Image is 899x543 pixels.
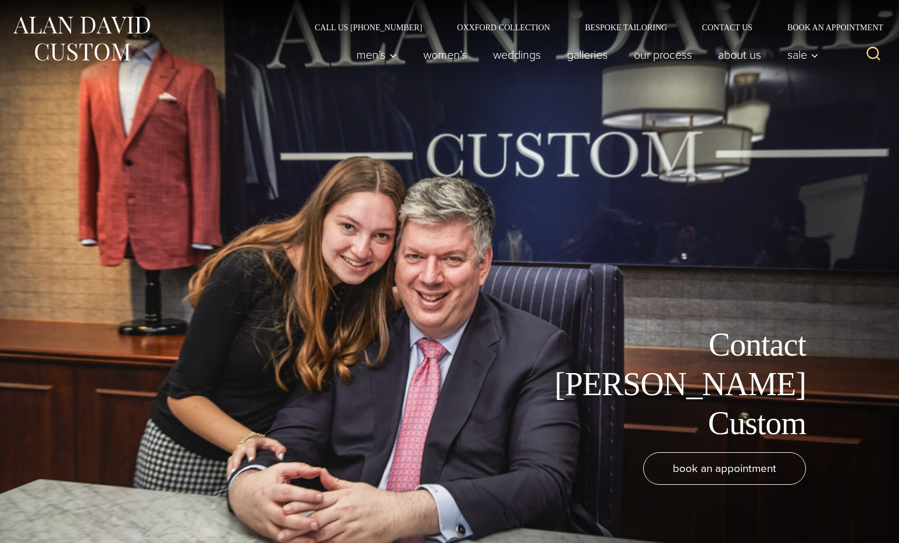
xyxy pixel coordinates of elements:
a: Women’s [411,43,480,66]
a: book an appointment [643,452,806,485]
button: View Search Form [859,41,887,69]
a: Oxxford Collection [440,23,568,31]
span: Men’s [356,49,397,61]
a: Book an Appointment [770,23,887,31]
span: Sale [787,49,819,61]
a: Call Us [PHONE_NUMBER] [297,23,440,31]
h1: Contact [PERSON_NAME] Custom [544,325,806,443]
nav: Primary Navigation [344,43,825,66]
a: Bespoke Tailoring [568,23,684,31]
a: Galleries [554,43,621,66]
a: Contact Us [684,23,770,31]
nav: Secondary Navigation [297,23,887,31]
a: About Us [705,43,775,66]
img: Alan David Custom [12,13,151,65]
a: weddings [480,43,554,66]
a: Our Process [621,43,705,66]
span: book an appointment [673,460,776,477]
